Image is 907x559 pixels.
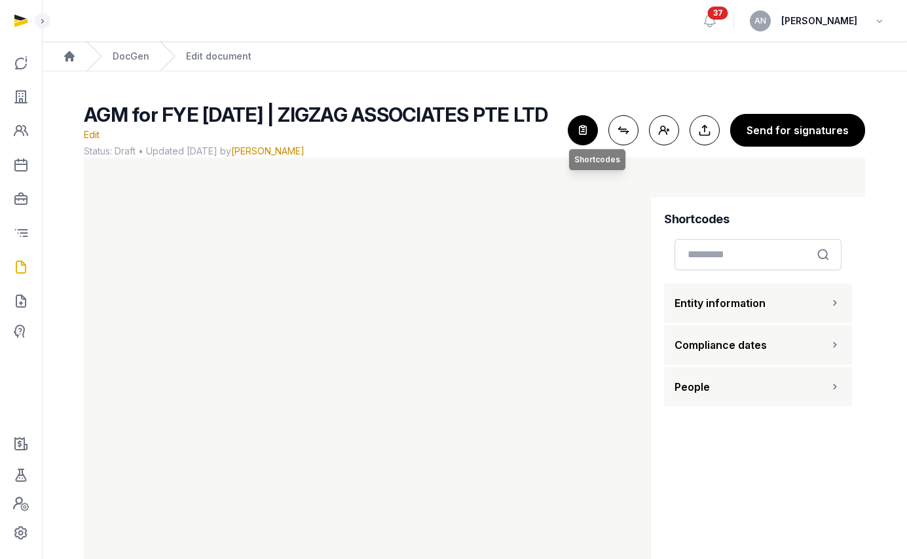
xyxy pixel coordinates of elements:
span: 37 [708,7,728,20]
span: Status: Draft • Updated [DATE] by [84,145,557,158]
nav: Breadcrumb [42,42,907,71]
span: AGM for FYE [DATE] | ZIGZAG ASSOCIATES PTE LTD [84,103,548,126]
span: [PERSON_NAME] [231,145,305,156]
span: Entity information [675,295,766,311]
span: Compliance dates [675,337,767,353]
a: DocGen [113,50,149,63]
h4: Shortcodes [664,210,852,228]
span: [PERSON_NAME] [781,13,857,29]
button: Shortcodes [568,115,598,145]
button: Compliance dates [664,325,852,365]
span: People [675,379,710,395]
span: Shortcodes [574,154,620,165]
button: AN [750,10,771,31]
button: People [664,367,852,406]
span: AN [754,17,766,25]
div: Edit document [186,50,251,63]
button: Send for signatures [730,114,865,147]
button: Entity information [664,283,852,323]
span: Edit [84,129,100,140]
